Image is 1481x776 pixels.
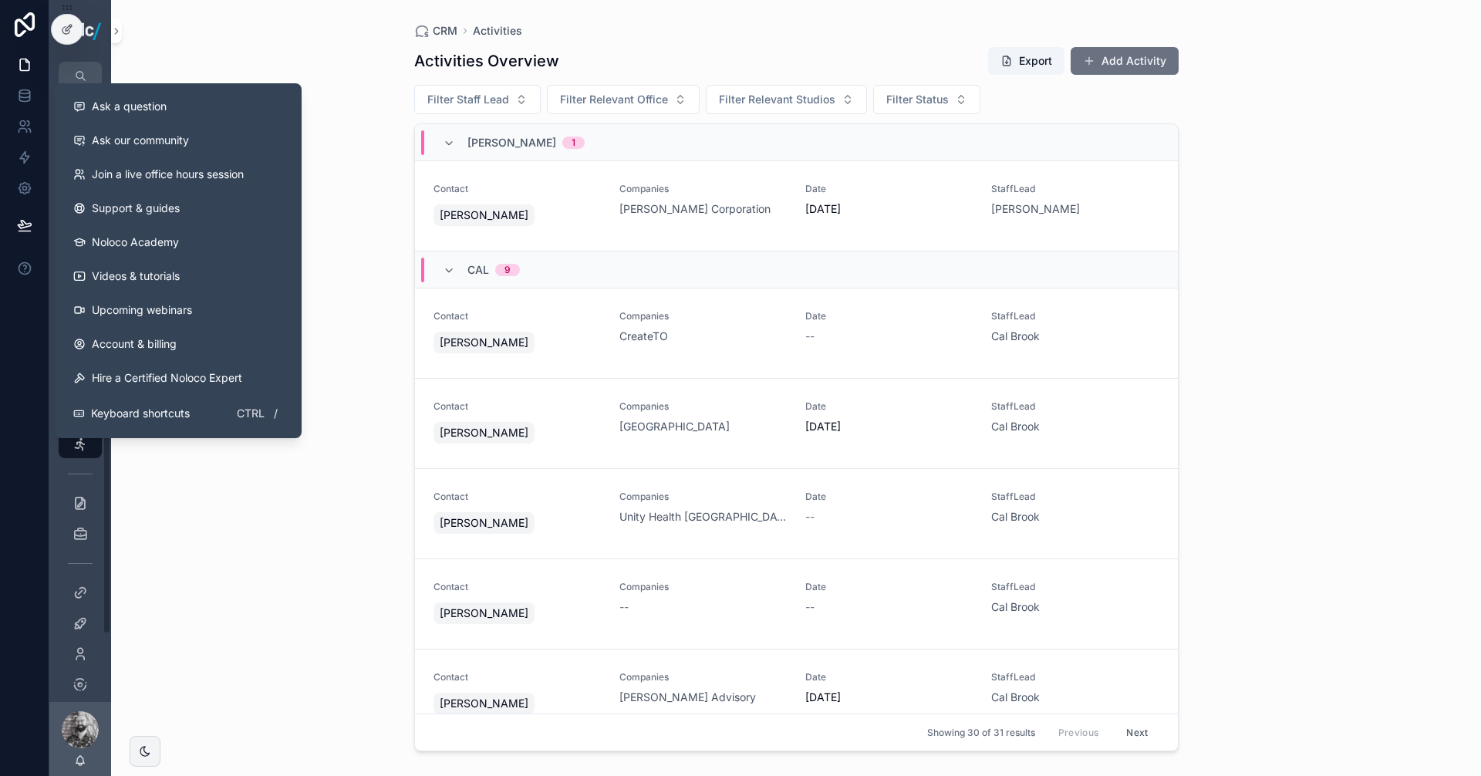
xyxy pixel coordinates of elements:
span: StaffLead [991,671,1159,683]
button: Keyboard shortcutsCtrl/ [61,395,295,432]
span: Date [805,183,973,195]
a: Unity Health [GEOGRAPHIC_DATA] [619,509,787,525]
button: Select Button [547,85,700,114]
span: Contact [434,310,601,322]
span: Ctrl [235,404,266,423]
span: Ask a question [92,99,167,114]
span: Companies [619,671,787,683]
a: Contact[PERSON_NAME]Companies[GEOGRAPHIC_DATA]Date[DATE]StaffLeadCal Brook [415,379,1178,469]
span: Filter Relevant Office [560,92,668,107]
span: Contact [434,671,601,683]
span: Showing 30 of 31 results [927,727,1035,739]
span: StaffLead [991,581,1159,593]
span: Contact [434,491,601,503]
span: Date [805,491,973,503]
span: Date [805,310,973,322]
a: Cal Brook [991,509,1040,525]
span: [PERSON_NAME] [440,696,528,711]
span: Cal Brook [991,419,1040,434]
span: Filter Status [886,92,949,107]
button: Select Button [414,85,541,114]
span: StaffLead [991,310,1159,322]
a: Videos & tutorials [61,259,295,293]
a: CreateTO [619,329,668,344]
span: Contact [434,183,601,195]
button: Next [1115,720,1159,744]
a: Cal Brook [991,599,1040,615]
span: [DATE] [805,419,973,434]
a: Support & guides [61,191,295,225]
a: [PERSON_NAME] Corporation [619,201,771,217]
a: Join a live office hours session [61,157,295,191]
span: [PERSON_NAME] [467,135,556,150]
a: Contact[PERSON_NAME]CompaniesUnity Health [GEOGRAPHIC_DATA]Date--StaffLeadCal Brook [415,469,1178,559]
a: CRM [414,23,457,39]
span: Ask our community [92,133,189,148]
span: StaffLead [991,183,1159,195]
span: Keyboard shortcuts [91,406,190,421]
a: [PERSON_NAME] Advisory [619,690,756,705]
span: StaffLead [991,491,1159,503]
span: [PERSON_NAME] [440,335,528,350]
span: Companies [619,183,787,195]
a: [PERSON_NAME] [991,201,1080,217]
span: [DATE] [805,201,973,217]
span: [PERSON_NAME] [440,606,528,621]
span: Date [805,671,973,683]
span: Filter Staff Lead [427,92,509,107]
span: CRM [433,23,457,39]
a: Activities [473,23,522,39]
span: / [269,407,282,420]
button: Hire a Certified Noloco Expert [61,361,295,395]
button: Ask a question [61,89,295,123]
span: Upcoming webinars [92,302,192,318]
span: [PERSON_NAME] [440,425,528,440]
span: -- [805,509,815,525]
span: Noloco Academy [92,234,179,250]
span: StaffLead [991,400,1159,413]
span: -- [619,599,629,615]
span: Join a live office hours session [92,167,244,182]
div: scrollable content [49,89,111,702]
span: Companies [619,400,787,413]
div: 1 [572,137,575,149]
span: Cal [467,262,489,278]
span: [DATE] [805,690,973,705]
a: Contact[PERSON_NAME]Companies[PERSON_NAME] AdvisoryDate[DATE]StaffLeadCal Brook [415,649,1178,740]
span: Support & guides [92,201,180,216]
span: Date [805,400,973,413]
span: Companies [619,581,787,593]
a: [GEOGRAPHIC_DATA] [619,419,730,434]
h1: Activities Overview [414,50,559,72]
span: [PERSON_NAME] [440,515,528,531]
button: Add Activity [1071,47,1179,75]
div: 9 [504,264,511,276]
a: Contact[PERSON_NAME]Companies[PERSON_NAME] CorporationDate[DATE]StaffLead[PERSON_NAME] [415,161,1178,251]
span: -- [805,599,815,615]
span: [PERSON_NAME] [440,207,528,223]
span: Cal Brook [991,329,1040,344]
span: Companies [619,491,787,503]
a: Cal Brook [991,690,1040,705]
span: Contact [434,400,601,413]
button: Select Button [873,85,980,114]
a: Contact[PERSON_NAME]CompaniesCreateTODate--StaffLeadCal Brook [415,288,1178,379]
a: Contact[PERSON_NAME]Companies--Date--StaffLeadCal Brook [415,559,1178,649]
span: Contact [434,581,601,593]
span: Hire a Certified Noloco Expert [92,370,242,386]
button: Export [988,47,1064,75]
a: Ask our community [61,123,295,157]
a: Noloco Academy [61,225,295,259]
a: Upcoming webinars [61,293,295,327]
